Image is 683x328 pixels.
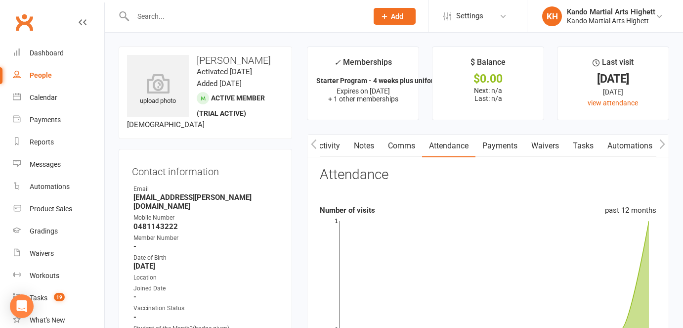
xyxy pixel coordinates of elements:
strong: - [133,242,279,251]
div: What's New [30,316,65,324]
div: [DATE] [566,87,660,97]
div: Waivers [30,249,54,257]
div: Memberships [334,56,392,74]
div: Vaccination Status [133,304,279,313]
a: Automations [13,176,104,198]
div: Automations [30,183,70,190]
div: [DATE] [566,74,660,84]
div: Dashboard [30,49,64,57]
div: $0.00 [441,74,535,84]
div: Date of Birth [133,253,279,263]
a: Tasks [566,135,600,157]
div: Reports [30,138,54,146]
a: Reports [13,131,104,153]
span: 19 [54,293,65,301]
span: Settings [456,5,483,27]
a: Notes [347,135,381,157]
div: KH [542,6,562,26]
a: People [13,64,104,87]
div: Kando Martial Arts Highett [567,7,655,16]
h3: [PERSON_NAME] [127,55,284,66]
div: Member Number [133,234,279,243]
div: Workouts [30,272,59,280]
a: Dashboard [13,42,104,64]
a: Payments [13,109,104,131]
a: Attendance [422,135,475,157]
div: Gradings [30,227,58,235]
a: Product Sales [13,198,104,220]
time: Activated [DATE] [197,67,252,76]
div: Location [133,273,279,282]
a: Waivers [524,135,566,157]
div: Email [133,185,279,194]
div: Tasks [30,294,47,302]
a: Gradings [13,220,104,242]
strong: Number of visits [320,206,375,215]
div: Last visit [593,56,634,74]
h3: Attendance [320,167,388,183]
a: Tasks 19 [13,287,104,309]
span: Add [391,12,403,20]
h3: Contact information [132,162,279,177]
a: view attendance [588,99,638,107]
strong: - [133,313,279,322]
div: upload photo [127,74,189,106]
strong: [DATE] [133,262,279,271]
strong: 0481143222 [133,222,279,231]
a: Calendar [13,87,104,109]
div: Messages [30,160,61,168]
a: Workouts [13,265,104,287]
input: Search... [130,9,361,23]
strong: Starter Program - 4 weeks plus uniform [316,77,439,85]
a: Messages [13,153,104,176]
a: Automations [600,135,659,157]
span: Active member (trial active) [197,94,265,117]
a: Clubworx [12,10,37,35]
a: Activity [307,135,347,157]
a: Payments [475,135,524,157]
span: [DEMOGRAPHIC_DATA] [127,120,205,129]
div: Payments [30,116,61,124]
a: Comms [381,135,422,157]
strong: [EMAIL_ADDRESS][PERSON_NAME][DOMAIN_NAME] [133,193,279,211]
time: Added [DATE] [197,79,242,88]
div: Open Intercom Messenger [10,294,34,318]
button: Add [374,8,416,25]
div: Product Sales [30,205,72,213]
span: Expires on [DATE] [337,87,390,95]
div: past 12 months [605,204,656,216]
span: + 1 other memberships [328,95,398,103]
div: Kando Martial Arts Highett [567,16,655,25]
div: Calendar [30,94,57,101]
i: ✓ [334,58,341,67]
div: People [30,71,52,79]
div: $ Balance [470,56,506,74]
p: Next: n/a Last: n/a [441,87,535,102]
div: Mobile Number [133,213,279,223]
a: Waivers [13,242,104,265]
strong: - [133,292,279,301]
div: Joined Date [133,284,279,293]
